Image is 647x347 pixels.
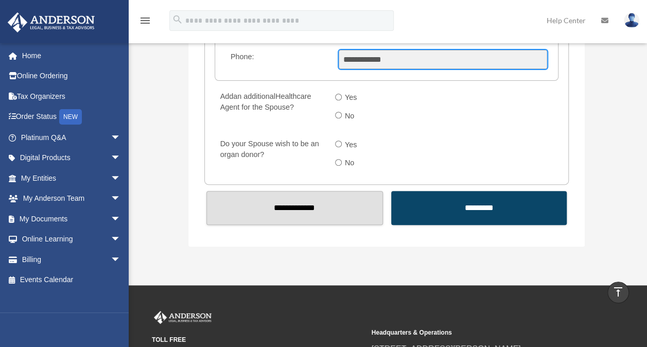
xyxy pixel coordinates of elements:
span: arrow_drop_down [111,168,131,189]
i: search [172,14,183,25]
a: Home [7,45,136,66]
label: Phone: [226,50,330,70]
label: No [342,155,359,172]
img: Anderson Advisors Platinum Portal [5,12,98,32]
label: Add Healthcare Agent for the Spouse? [216,90,327,127]
small: TOLL FREE [152,335,364,345]
a: My Documentsarrow_drop_down [7,209,136,229]
span: arrow_drop_down [111,209,131,230]
i: menu [139,14,151,27]
a: vertical_align_top [607,282,629,303]
span: an additional [233,92,275,100]
a: Online Learningarrow_drop_down [7,229,136,250]
a: My Entitiesarrow_drop_down [7,168,136,188]
span: arrow_drop_down [111,249,131,270]
span: arrow_drop_down [111,188,131,210]
img: User Pic [624,13,639,28]
a: Tax Organizers [7,86,136,107]
small: Headquarters & Operations [372,327,584,338]
a: My Anderson Teamarrow_drop_down [7,188,136,209]
span: arrow_drop_down [111,229,131,250]
a: Digital Productsarrow_drop_down [7,148,136,168]
i: vertical_align_top [612,286,624,298]
a: Order StatusNEW [7,107,136,128]
img: Anderson Advisors Platinum Portal [152,311,214,324]
a: Online Ordering [7,66,136,86]
label: Yes [342,137,361,153]
a: Platinum Q&Aarrow_drop_down [7,127,136,148]
span: arrow_drop_down [111,148,131,169]
a: Billingarrow_drop_down [7,249,136,270]
label: No [342,108,359,125]
label: Do your Spouse wish to be an organ donor? [216,137,327,173]
a: Events Calendar [7,270,136,290]
span: arrow_drop_down [111,127,131,148]
label: Yes [342,90,361,107]
div: NEW [59,109,82,125]
a: menu [139,18,151,27]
